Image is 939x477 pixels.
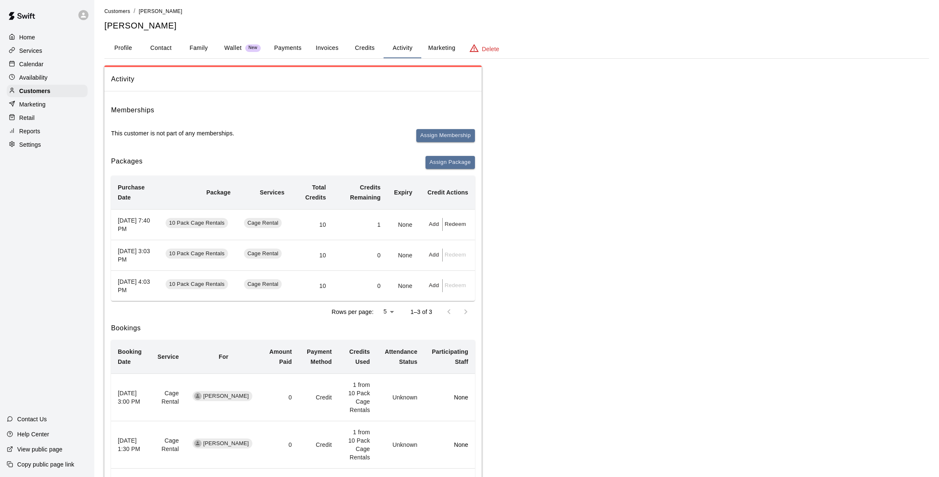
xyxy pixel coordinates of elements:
b: Payment Method [307,348,332,365]
button: Redeem [443,218,468,231]
button: Add [426,249,443,262]
p: Delete [482,45,499,53]
span: [PERSON_NAME] [139,8,182,14]
th: [DATE] 7:40 PM [111,209,159,240]
p: Home [19,33,35,41]
td: Cage Rental [150,374,186,421]
b: Purchase Date [118,184,145,201]
li: / [134,7,135,16]
td: 0 [333,240,387,270]
span: [PERSON_NAME] [200,392,252,400]
p: Help Center [17,430,49,438]
div: Settings [7,138,88,151]
span: Activity [111,74,475,85]
b: Service [158,353,179,360]
b: Total Credits [305,184,326,201]
a: 10 Pack Cage Rentals [166,251,231,258]
a: 10 Pack Cage Rentals [166,220,231,227]
div: Larry Bechtel [194,392,202,400]
div: 5 [377,306,397,318]
span: 10 Pack Cage Rentals [166,280,228,288]
td: Credit [298,421,338,469]
td: Credit [298,374,338,421]
b: Booking Date [118,348,142,365]
button: Add [426,218,443,231]
h5: [PERSON_NAME] [104,20,929,31]
td: 10 [291,240,333,270]
a: Reports [7,125,88,137]
td: 10 [291,209,333,240]
a: Marketing [7,98,88,111]
b: Expiry [394,189,412,196]
td: 0 [333,270,387,301]
button: Assign Package [425,156,475,169]
th: [DATE] 4:03 PM [111,270,159,301]
button: Activity [384,38,421,58]
a: 10 Pack Cage Rentals [166,282,231,288]
p: Marketing [19,100,46,109]
div: Larry Bechtel [194,440,202,447]
td: None [387,270,419,301]
b: Attendance Status [385,348,418,365]
button: Contact [142,38,180,58]
span: 10 Pack Cage Rentals [166,250,228,258]
span: Cage Rental [244,280,282,288]
td: None [387,209,419,240]
button: Family [180,38,218,58]
b: Services [260,189,285,196]
td: 10 [291,270,333,301]
div: Home [7,31,88,44]
button: Invoices [308,38,346,58]
td: 0 [262,374,298,421]
h6: Packages [111,156,143,169]
button: Assign Membership [416,129,475,142]
h6: Bookings [111,323,475,334]
b: Credits Remaining [350,184,381,201]
p: Retail [19,114,35,122]
a: Retail [7,111,88,124]
div: Availability [7,71,88,84]
th: [DATE] 3:00 PM [111,374,150,421]
p: Reports [19,127,40,135]
a: Customers [7,85,88,97]
td: 1 [333,209,387,240]
a: Customers [104,8,130,14]
button: Profile [104,38,142,58]
button: Marketing [421,38,462,58]
p: Rows per page: [332,308,374,316]
p: Services [19,47,42,55]
p: Copy public page link [17,460,74,469]
div: basic tabs example [104,38,929,58]
a: Services [7,44,88,57]
th: [DATE] 3:03 PM [111,240,159,270]
td: 1 from 10 Pack Cage Rentals [339,374,377,421]
p: Availability [19,73,48,82]
p: None [431,441,468,449]
p: 1–3 of 3 [410,308,432,316]
table: simple table [111,176,475,301]
span: Cage Rental [244,219,282,227]
th: [DATE] 1:30 PM [111,421,150,469]
span: [PERSON_NAME] [200,440,252,448]
b: Amount Paid [269,348,292,365]
span: Cage Rental [244,250,282,258]
b: For [219,353,228,360]
h6: Memberships [111,105,154,116]
b: Credits Used [349,348,370,365]
td: 1 from 10 Pack Cage Rentals [339,421,377,469]
td: Unknown [377,421,424,469]
a: Calendar [7,58,88,70]
p: Customers [19,87,50,95]
p: None [431,393,468,402]
p: View public page [17,445,62,454]
b: Participating Staff [432,348,468,365]
p: Contact Us [17,415,47,423]
td: None [387,240,419,270]
button: Credits [346,38,384,58]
